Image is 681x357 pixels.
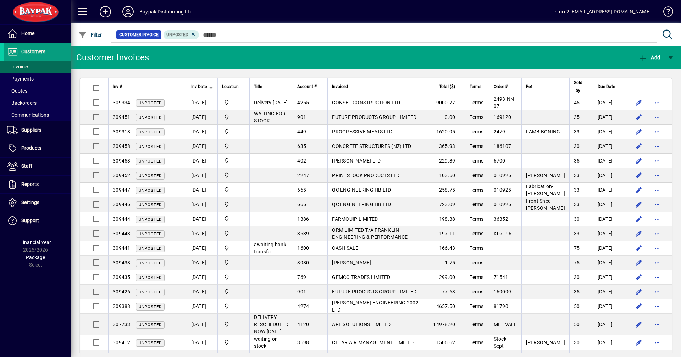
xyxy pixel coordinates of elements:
[494,83,508,90] span: Order #
[633,271,644,283] button: Edit
[574,274,580,280] span: 30
[139,6,193,17] div: Baypak Distributing Ltd
[332,274,390,280] span: GEMCO TRADES LIMITED
[593,285,626,299] td: [DATE]
[633,170,644,181] button: Edit
[526,129,560,134] span: LAMB BONING
[426,285,465,299] td: 77.63
[652,126,663,137] button: More options
[297,303,309,309] span: 4274
[470,303,483,309] span: Terms
[426,314,465,335] td: 14978.20
[222,320,245,328] span: Baypak - Onekawa
[222,171,245,179] span: Baypak - Onekawa
[426,125,465,139] td: 1620.95
[222,215,245,223] span: Baypak - Onekawa
[7,76,34,82] span: Payments
[470,143,483,149] span: Terms
[652,155,663,166] button: More options
[574,202,580,207] span: 33
[222,230,245,237] span: Baypak - Onekawa
[574,289,580,295] span: 35
[639,55,660,60] span: Add
[113,187,131,193] span: 309447
[222,259,245,267] span: Baypak - Onekawa
[187,335,217,350] td: [DATE]
[4,158,71,175] a: Staff
[4,139,71,157] a: Products
[113,129,131,134] span: 309318
[21,181,39,187] span: Reports
[222,186,245,194] span: Baypak - Onekawa
[254,336,278,349] span: waiting on stock
[593,183,626,197] td: [DATE]
[187,299,217,314] td: [DATE]
[526,340,565,345] span: [PERSON_NAME]
[439,83,455,90] span: Total ($)
[574,158,580,164] span: 35
[633,228,644,239] button: Edit
[297,143,306,149] span: 635
[426,139,465,154] td: 365.93
[297,129,306,134] span: 449
[652,257,663,268] button: More options
[574,79,589,94] div: Sold by
[633,301,644,312] button: Edit
[470,129,483,134] span: Terms
[426,226,465,241] td: 197.11
[652,97,663,108] button: More options
[222,302,245,310] span: Baypak - Onekawa
[574,172,580,178] span: 33
[332,202,391,207] span: QC ENGINEERING HB LTD
[332,143,411,149] span: CONCRETE STRUCTURES (NZ) LTD
[470,340,483,345] span: Terms
[139,323,162,327] span: Unposted
[332,289,416,295] span: FUTURE PRODUCTS GROUP LIMITED
[7,100,37,106] span: Backorders
[652,301,663,312] button: More options
[494,202,511,207] span: 010925
[470,202,483,207] span: Terms
[187,314,217,335] td: [DATE]
[593,226,626,241] td: [DATE]
[222,83,239,90] span: Location
[526,183,565,196] span: Fabrication-[PERSON_NAME]
[297,83,317,90] span: Account #
[113,172,131,178] span: 309452
[652,271,663,283] button: More options
[187,110,217,125] td: [DATE]
[222,201,245,208] span: Baypak - Onekawa
[187,139,217,154] td: [DATE]
[113,158,131,164] span: 309453
[470,187,483,193] span: Terms
[77,28,104,41] button: Filter
[113,143,131,149] span: 309458
[332,260,371,265] span: [PERSON_NAME]
[21,199,39,205] span: Settings
[332,216,378,222] span: FARMQUIP LIMITED
[20,240,51,245] span: Financial Year
[297,231,309,236] span: 3639
[633,257,644,268] button: Edit
[470,260,483,265] span: Terms
[254,100,288,105] span: Delivery [DATE]
[426,241,465,256] td: 166.43
[574,129,580,134] span: 33
[191,83,213,90] div: Inv Date
[593,125,626,139] td: [DATE]
[254,83,262,90] span: Title
[4,85,71,97] a: Quotes
[297,100,309,105] span: 4255
[470,83,481,90] span: Terms
[633,155,644,166] button: Edit
[139,261,162,265] span: Unposted
[633,242,644,254] button: Edit
[593,212,626,226] td: [DATE]
[254,242,286,254] span: awaiting bank transfer
[633,286,644,297] button: Edit
[574,216,580,222] span: 30
[139,144,162,149] span: Unposted
[113,202,131,207] span: 309446
[574,100,580,105] span: 45
[574,245,580,251] span: 75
